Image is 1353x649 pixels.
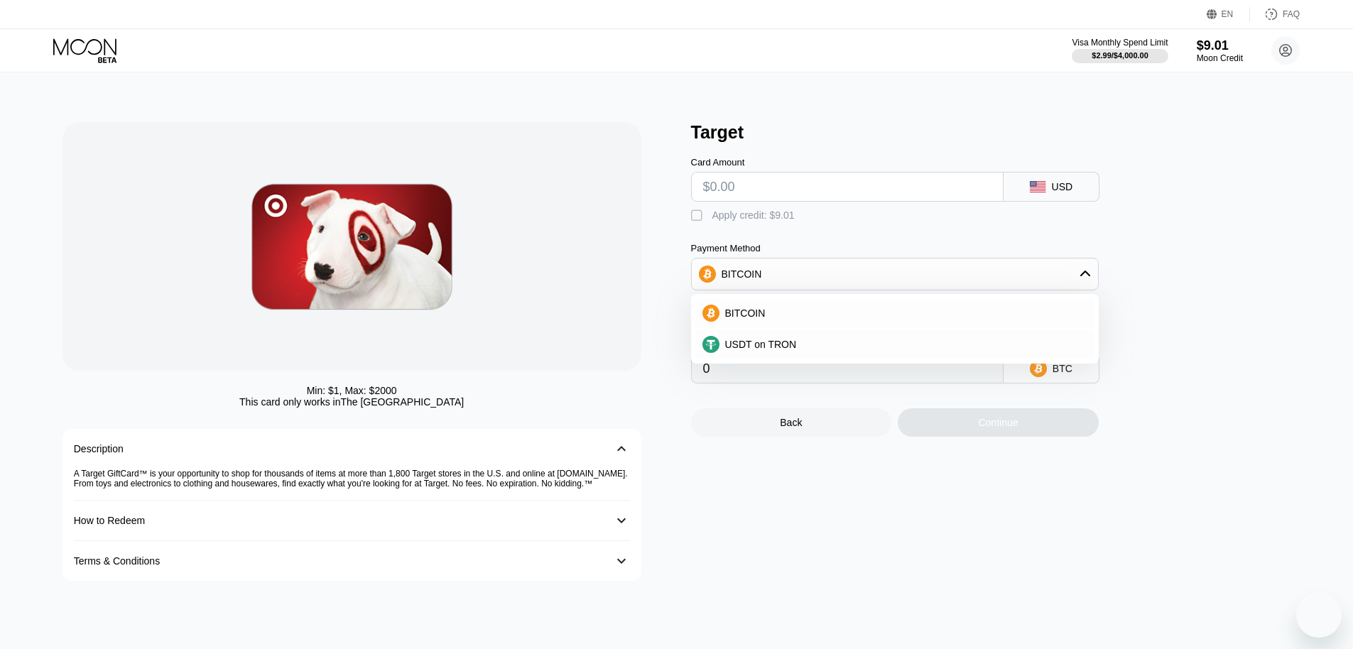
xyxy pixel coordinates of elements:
[307,385,397,396] div: Min: $ 1 , Max: $ 2000
[239,396,464,408] div: This card only works in The [GEOGRAPHIC_DATA]
[691,209,705,223] div: 
[613,512,630,529] div: 󰅀
[1072,38,1168,63] div: Visa Monthly Spend Limit$2.99/$4,000.00
[695,330,1094,359] div: USDT on TRON
[613,440,630,457] div: 󰅀
[1283,9,1300,19] div: FAQ
[1222,9,1234,19] div: EN
[74,555,160,567] div: Terms & Conditions
[613,552,630,569] div: 󰅀
[703,173,991,201] input: $0.00
[780,417,802,428] div: Back
[1052,181,1073,192] div: USD
[1250,7,1300,21] div: FAQ
[74,443,124,454] div: Description
[691,408,892,437] div: Back
[695,299,1094,327] div: BITCOIN
[1197,38,1243,63] div: $9.01Moon Credit
[725,339,797,350] span: USDT on TRON
[691,157,1004,168] div: Card Amount
[74,515,145,526] div: How to Redeem
[712,209,795,221] div: Apply credit: $9.01
[74,469,630,501] div: A Target GiftCard™ is your opportunity to shop for thousands of items at more than 1,800 Target s...
[1072,38,1168,48] div: Visa Monthly Spend Limit
[1092,51,1148,60] div: $2.99 / $4,000.00
[1053,363,1072,374] div: BTC
[692,260,1098,288] div: BITCOIN
[1207,7,1250,21] div: EN
[691,243,1099,253] div: Payment Method
[1197,38,1243,53] div: $9.01
[725,307,766,319] span: BITCOIN
[1197,53,1243,63] div: Moon Credit
[1296,592,1342,638] iframe: Button to launch messaging window
[722,268,762,280] div: BITCOIN
[691,122,1305,143] div: Target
